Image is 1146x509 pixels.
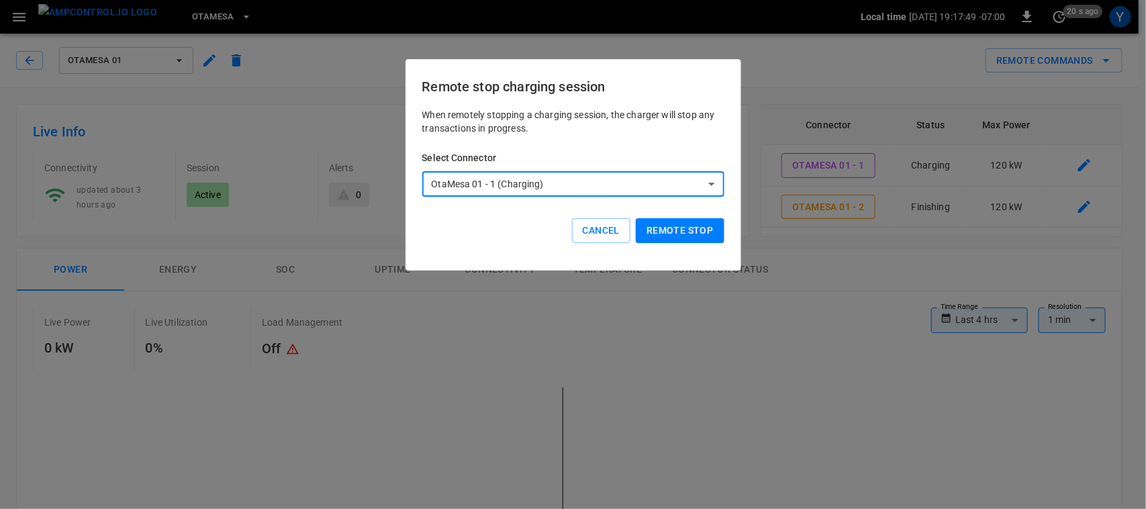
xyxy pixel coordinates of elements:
p: When remotely stopping a charging session, the charger will stop any transactions in progress. [422,108,724,135]
div: OtaMesa 01 - 1 (Charging) [422,171,724,197]
h6: Remote stop charging session [422,76,724,97]
button: Remote stop [636,218,724,243]
button: Cancel [572,218,630,243]
h6: Select Connector [422,151,724,166]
